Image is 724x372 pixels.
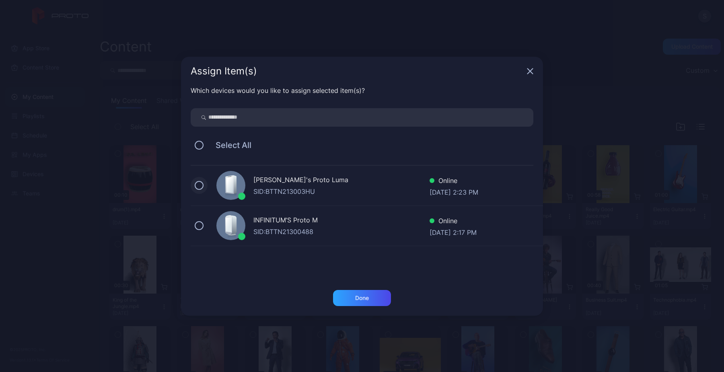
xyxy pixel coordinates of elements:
div: Which devices would you like to assign selected item(s)? [191,86,533,95]
div: Online [430,176,478,187]
div: SID: BTTN21300488 [253,227,430,236]
span: Select All [208,140,251,150]
div: [DATE] 2:17 PM [430,228,477,236]
button: Done [333,290,391,306]
div: Assign Item(s) [191,66,524,76]
div: [PERSON_NAME]'s Proto Luma [253,175,430,187]
div: SID: BTTN213003HU [253,187,430,196]
div: [DATE] 2:23 PM [430,187,478,195]
div: Online [430,216,477,228]
div: INFINITUM’S Proto M [253,215,430,227]
div: Done [355,295,369,301]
